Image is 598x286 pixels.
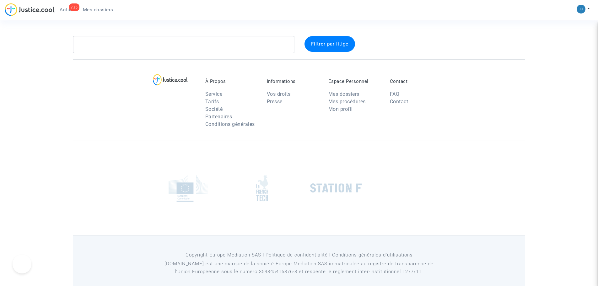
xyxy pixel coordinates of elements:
[205,91,223,97] a: Service
[205,99,219,105] a: Tarifs
[205,106,223,112] a: Société
[328,78,380,84] p: Espace Personnel
[267,78,319,84] p: Informations
[328,91,359,97] a: Mes dossiers
[267,99,283,105] a: Presse
[69,3,79,11] div: 735
[328,106,353,112] a: Mon profil
[205,78,257,84] p: À Propos
[577,5,585,13] img: b1d492b86f2d46b947859bee3e508d1e
[390,91,400,97] a: FAQ
[153,74,188,85] img: logo-lg.svg
[390,78,442,84] p: Contact
[390,99,408,105] a: Contact
[267,91,291,97] a: Vos droits
[256,175,268,202] img: french_tech.png
[311,41,348,47] span: Filtrer par litige
[13,255,31,273] iframe: Help Scout Beacon - Open
[55,5,78,14] a: 735Actus
[5,3,55,16] img: jc-logo.svg
[78,5,118,14] a: Mes dossiers
[156,251,442,259] p: Copyright Europe Mediation SAS l Politique de confidentialité l Conditions générales d’utilisa...
[156,260,442,276] p: [DOMAIN_NAME] est une marque de la société Europe Mediation SAS immatriculée au registre de tr...
[83,7,113,13] span: Mes dossiers
[310,183,362,193] img: stationf.png
[60,7,73,13] span: Actus
[205,114,232,120] a: Partenaires
[328,99,366,105] a: Mes procédures
[205,121,255,127] a: Conditions générales
[169,175,208,202] img: europe_commision.png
